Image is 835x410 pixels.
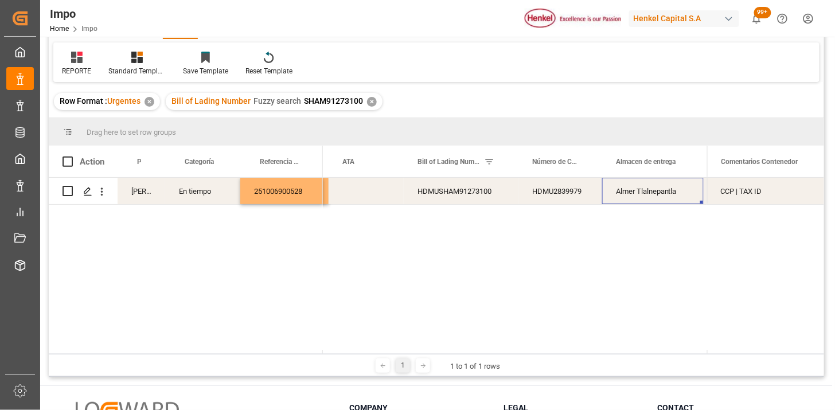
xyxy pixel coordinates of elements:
span: Referencia Leschaco [260,158,299,166]
span: Row Format : [60,96,107,106]
div: 1 [396,358,410,373]
a: Home [50,25,69,33]
span: Categoría [185,158,214,166]
button: Henkel Capital S.A [629,7,744,29]
span: Bill of Lading Number [171,96,251,106]
button: Help Center [770,6,795,32]
div: REPORTE [62,66,91,76]
button: show 100 new notifications [744,6,770,32]
span: Bill of Lading Number [417,158,479,166]
div: ✕ [145,97,154,107]
div: Standard Templates [108,66,166,76]
span: Drag here to set row groups [87,128,176,136]
span: Fuzzy search [253,96,301,106]
span: Urgentes [107,96,141,106]
span: Comentarios Contenedor [721,158,798,166]
span: 99+ [754,7,771,18]
div: Reset Template [245,66,292,76]
span: SHAM91273100 [304,96,363,106]
div: HDMUSHAM91273100 [404,178,518,204]
span: Número de Contenedor [532,158,578,166]
div: [PERSON_NAME] [118,178,165,204]
img: Henkel%20logo.jpg_1689854090.jpg [525,9,621,29]
div: En tiempo [165,178,240,204]
span: ATA [342,158,354,166]
div: ✕ [367,97,377,107]
div: 1 to 1 of 1 rows [450,361,500,372]
div: 251006900528 [240,178,323,204]
span: Persona responsable de seguimiento [137,158,141,166]
div: Almer Tlalnepantla [602,178,704,204]
div: Action [80,157,104,167]
div: Press SPACE to select this row. [707,178,824,205]
div: Save Template [183,66,228,76]
div: HDMU2839979 [518,178,602,204]
div: Press SPACE to select this row. [49,178,323,205]
div: Henkel Capital S.A [629,10,739,27]
span: Almacen de entrega [616,158,676,166]
div: CCP | TAX ID [707,178,824,204]
div: Impo [50,5,97,22]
